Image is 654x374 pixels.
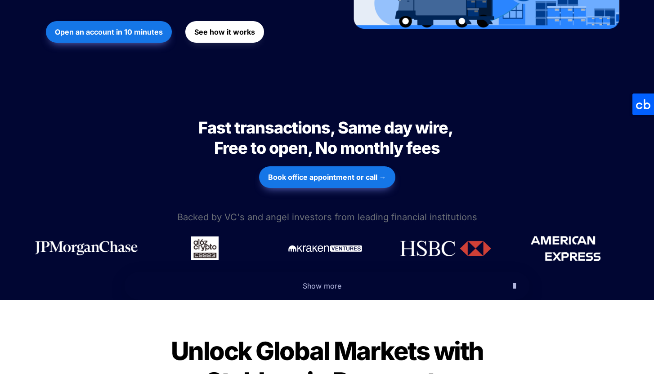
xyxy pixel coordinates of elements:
span: Backed by VC's and angel investors from leading financial institutions [177,212,477,223]
strong: Open an account in 10 minutes [55,27,163,36]
a: Book office appointment or call → [259,162,395,192]
button: Open an account in 10 minutes [46,21,172,43]
span: Fast transactions, Same day wire, Free to open, No monthly fees [198,118,456,158]
button: See how it works [185,21,264,43]
button: Show more [125,272,529,300]
a: See how it works [185,17,264,47]
button: Book office appointment or call → [259,166,395,188]
span: Show more [303,281,341,290]
strong: Book office appointment or call → [268,173,386,182]
strong: See how it works [194,27,255,36]
a: Open an account in 10 minutes [46,17,172,47]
